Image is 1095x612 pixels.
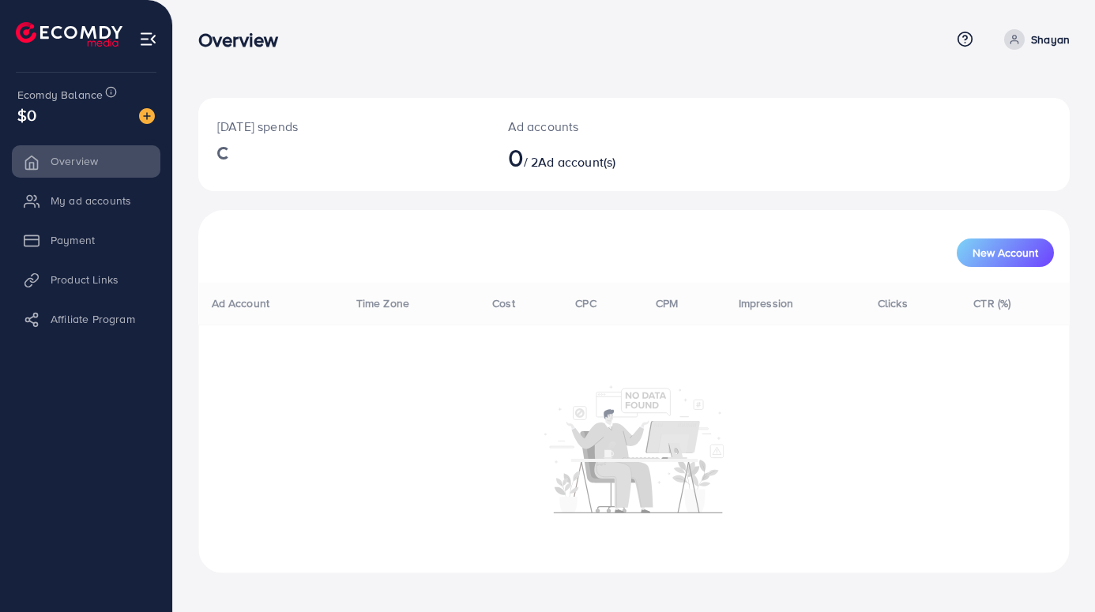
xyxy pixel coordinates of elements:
span: Ad account(s) [538,153,615,171]
p: Shayan [1031,30,1070,49]
a: Shayan [998,29,1070,50]
span: $0 [17,103,36,126]
span: New Account [973,247,1038,258]
span: Ecomdy Balance [17,87,103,103]
button: New Account [957,238,1054,267]
img: logo [16,22,122,47]
img: image [139,108,155,124]
p: Ad accounts [508,117,688,136]
h2: / 2 [508,142,688,172]
h3: Overview [198,28,291,51]
p: [DATE] spends [217,117,470,136]
img: menu [139,30,157,48]
span: 0 [508,139,524,175]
